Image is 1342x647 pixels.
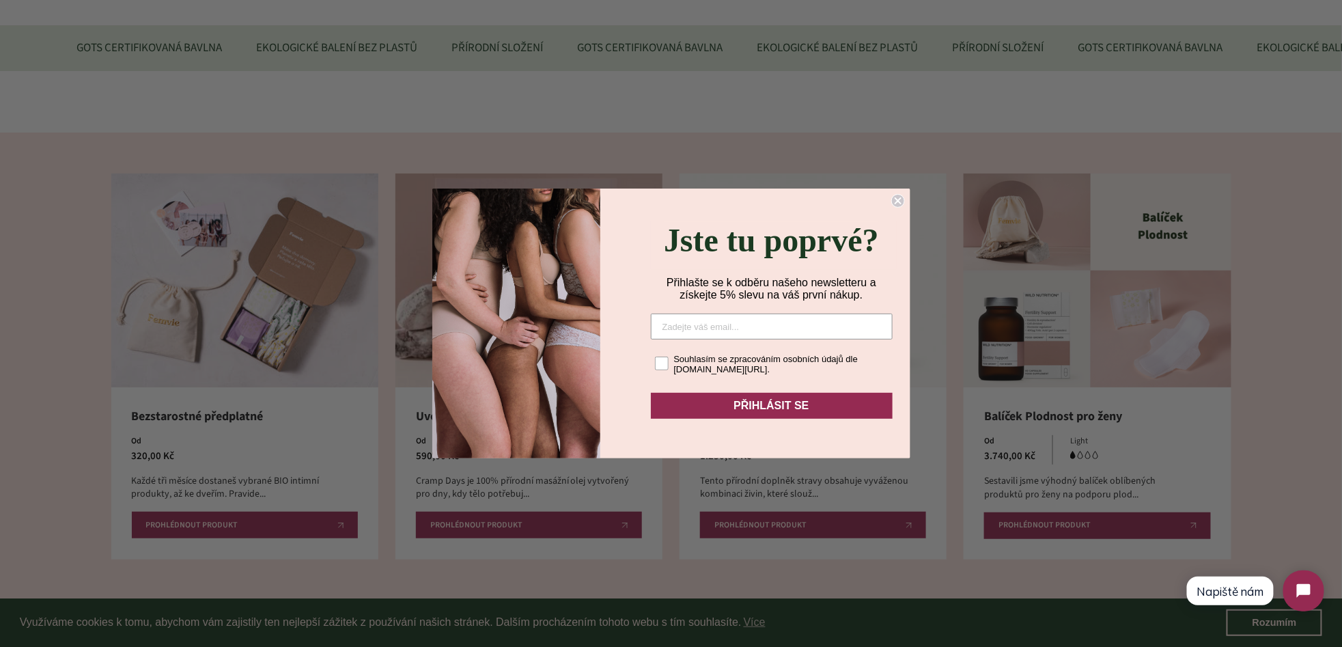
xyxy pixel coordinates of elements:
iframe: Tidio Chat [1174,559,1336,623]
div: Souhlasím se zpracováním osobních údajů dle [DOMAIN_NAME][URL]. [674,354,876,374]
span: Jste tu poprvé? [664,222,879,258]
input: Zadejte váš email... [651,314,893,340]
button: PŘIHLÁSIT SE [651,393,893,419]
span: Přihlašte se k odběru našeho newsletteru a získejte 5% slevu na váš první nákup. [667,277,876,301]
button: Close dialog [891,194,905,208]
